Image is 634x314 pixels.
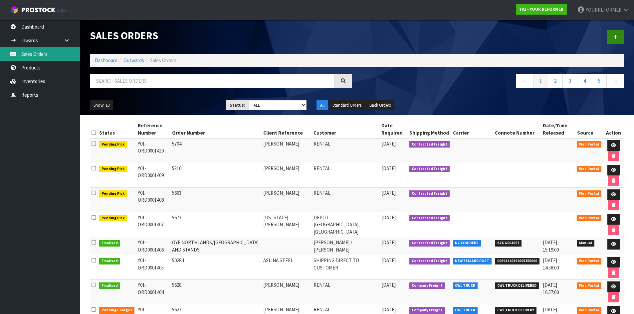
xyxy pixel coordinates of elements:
td: SHIPPING DIRECT TO CUSTOMER [312,255,380,280]
td: [PERSON_NAME] / [PERSON_NAME] [312,237,380,255]
span: Pending Pick [99,190,127,197]
h1: Sales Orders [90,30,352,41]
th: Shipping Method [408,120,451,138]
td: Y01-ORD0001406 [136,237,170,255]
input: Search sales orders [90,74,335,88]
td: OYF NORTHLANDS/[GEOGRAPHIC_DATA] AND STANDS [170,237,262,255]
td: Y01-ORD0001405 [136,255,170,280]
td: RENTAL [312,138,380,163]
a: ← [516,74,533,88]
span: [DATE] [381,141,396,147]
span: Contracted Freight [409,258,450,264]
th: Connote Number [493,120,541,138]
th: Date/Time Released [541,120,575,138]
th: Order Number [170,120,262,138]
th: Customer [312,120,380,138]
nav: Page navigation [362,74,624,90]
span: Company Freight [409,282,445,289]
th: Client Reference [262,120,312,138]
a: 3 [562,74,577,88]
span: Contracted Freight [409,190,450,197]
td: 5028.1 [170,255,262,280]
span: NEW ZEALAND POST [453,258,492,264]
a: Dashboard [95,57,117,63]
td: Y01-ORD0001404 [136,280,170,304]
span: Pending Pick [99,215,127,222]
span: [DATE] 16:57:00 [543,282,559,295]
button: All [317,100,328,111]
span: [DATE] [381,239,396,246]
span: [DATE] [381,190,396,196]
span: Web Portal [577,282,602,289]
span: Web Portal [577,141,602,148]
span: Web Portal [577,190,602,197]
td: DEPOT - [GEOGRAPHIC_DATA], [GEOGRAPHIC_DATA] [312,212,380,237]
a: 1 [533,74,548,88]
span: Finalised [99,282,120,289]
th: Status [98,120,136,138]
td: 5704 [170,138,262,163]
td: RENTAL [312,188,380,212]
th: Source [575,120,603,138]
td: [PERSON_NAME] [262,280,312,304]
th: Reference Number [136,120,170,138]
td: [PERSON_NAME] [262,138,312,163]
span: CWL TRUCK [453,307,478,314]
span: Sales Orders [150,57,176,63]
td: 5628 [170,280,262,304]
td: [PERSON_NAME] [262,163,312,188]
span: Contracted Freight [409,141,450,148]
span: Pending Pick [99,166,127,172]
span: NZ COURIERS [453,240,481,247]
td: RENTAL [312,163,380,188]
a: → [606,74,624,88]
button: Standard Orders [329,100,365,111]
a: 5 [592,74,607,88]
span: YOURREFORMER [586,7,622,13]
span: [DATE] [381,306,396,313]
span: 00894210392605355006 [495,258,539,264]
td: RENTAL [312,280,380,304]
a: Outwards [123,57,144,63]
td: Y01-ORD0001409 [136,163,170,188]
td: 5663 [170,188,262,212]
span: [DATE] 15:19:00 [543,239,559,253]
span: Contracted Freight [409,240,450,247]
span: Web Portal [577,307,602,314]
td: 5310 [170,163,262,188]
strong: Y01 - YOUR REFORMER [520,6,563,12]
span: Web Portal [577,166,602,172]
td: Y01-ORD0001410 [136,138,170,163]
span: Contracted Freight [409,215,450,222]
td: Y01-ORD0001407 [136,212,170,237]
span: [DATE] 14:58:00 [543,257,559,270]
span: Web Portal [577,258,602,264]
td: 5673 [170,212,262,237]
th: Date Required [380,120,408,138]
td: Y01-ORD0001408 [136,188,170,212]
button: Show: 10 [90,100,113,111]
span: Pending Pick [99,141,127,148]
th: Carrier [451,120,494,138]
span: [DATE] [381,282,396,288]
span: Web Portal [577,215,602,222]
button: Back Orders [366,100,394,111]
td: [US_STATE][PERSON_NAME] [262,212,312,237]
td: ASLINA STEEL [262,255,312,280]
a: 4 [577,74,592,88]
td: [PERSON_NAME] [262,188,312,212]
small: WMS [57,7,67,14]
span: CWL TRUCK DELIVERY [495,307,536,314]
span: Contracted Freight [409,166,450,172]
span: [DATE] [381,165,396,171]
span: Company Freight [409,307,445,314]
span: CWL TRUCK [453,282,478,289]
span: Finalised [99,240,120,247]
span: ProStock [21,6,55,14]
span: CWL TRUCK DELIVERED [495,282,539,289]
img: cube-alt.png [10,6,18,14]
strong: Status: [230,102,245,108]
span: Manual [577,240,595,247]
th: Action [603,120,624,138]
span: [DATE] [381,214,396,221]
